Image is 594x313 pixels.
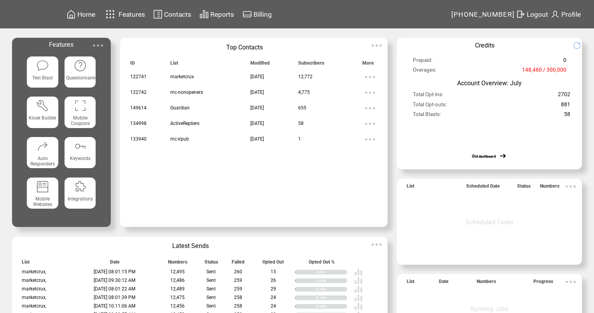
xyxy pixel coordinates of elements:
span: 12,486 [170,278,185,283]
span: Auto Responders [30,156,55,167]
span: Profile [561,11,581,18]
span: 149614 [130,105,147,111]
img: integrations.svg [74,180,87,193]
span: Total Blasts: [413,111,441,121]
span: 260 [234,269,242,274]
span: Mobile Coupons [71,115,90,126]
div: 0.23% [316,287,348,292]
span: 259 [234,286,242,292]
span: Guardian [170,105,190,111]
span: Logout [527,11,548,18]
span: Scheduled Date [466,183,500,192]
span: 12,489 [170,286,185,292]
img: mobile-websites.svg [36,180,49,193]
span: List [407,279,414,288]
a: Text Blast [27,56,58,91]
span: [DATE] 08:01:39 PM [94,295,136,300]
span: Sent [206,278,216,283]
span: Billing [253,11,272,18]
span: Latest Sends [172,242,209,250]
span: 12,772 [298,74,313,79]
span: Sent [206,269,216,274]
span: Total Opt-ins: [413,91,443,101]
div: 0.21% [316,278,348,283]
span: 122741 [130,74,147,79]
img: ellypsis.svg [369,237,384,252]
img: poll%20-%20white.svg [354,285,363,294]
span: [PHONE_NUMBER] [451,11,515,18]
img: home.svg [66,9,76,19]
span: 881 [561,101,570,111]
span: More [362,60,374,69]
span: 12,495 [170,269,185,274]
span: mc-irpub [170,136,189,142]
img: ellypsis.svg [563,179,578,194]
span: 29 [271,286,276,292]
span: marketcrux, [22,278,46,283]
span: Features [49,41,73,48]
span: [DATE] [250,90,264,95]
a: Billing [241,8,273,20]
span: Credits [475,42,494,49]
span: 12,456 [170,303,185,309]
span: Contacts [164,11,191,18]
span: 655 [298,105,306,111]
img: refresh.png [573,42,587,49]
span: Scheduled Tasks [466,218,513,226]
img: poll%20-%20white.svg [354,294,363,302]
img: ellypsis.svg [369,38,384,53]
span: 133940 [130,136,147,142]
span: 258 [234,303,242,309]
span: [DATE] [250,105,264,111]
a: Mobile Coupons [65,97,96,131]
img: ellypsis.svg [362,132,378,147]
a: Home [65,8,96,20]
span: 1 [298,136,301,142]
span: ActiveRepliers [170,121,199,126]
img: keywords.svg [74,140,87,153]
span: 12,475 [170,295,185,300]
span: 122742 [130,90,147,95]
span: marketcrux, [22,303,46,309]
a: Questionnaire [65,56,96,91]
span: mc-nonopeners [170,90,203,95]
a: Features [102,7,146,22]
a: Profile [549,8,582,20]
span: 258 [234,295,242,300]
img: poll%20-%20white.svg [354,302,363,311]
img: tool%201.svg [36,99,49,112]
img: poll%20-%20white.svg [354,276,363,285]
img: chart.svg [199,9,209,19]
span: Keywords [70,156,91,161]
span: Date [439,279,449,288]
span: marketcrux, [22,286,46,292]
span: Failed [232,259,245,268]
span: Reports [210,11,234,18]
span: Numbers [540,183,559,192]
span: Numbers [477,279,496,288]
span: Running Jobs [470,305,508,313]
span: 2702 [558,91,570,101]
span: 13 [271,269,276,274]
span: Integrations [68,196,93,202]
span: 148,460 / 300,000 [522,67,566,76]
span: 58 [298,121,304,126]
a: Kiosk Builder [27,97,58,131]
span: Numbers [168,259,187,268]
span: Account Overview: July [457,79,522,87]
a: Auto Responders [27,137,58,171]
a: Reports [198,8,235,20]
span: Opted Out [262,259,284,268]
img: features.svg [103,8,117,21]
span: 134998 [130,121,147,126]
span: marketcrux [170,74,194,79]
span: Home [77,11,95,18]
div: 0.19% [316,295,348,300]
span: Sent [206,295,216,300]
span: Features [119,11,145,18]
span: Modified [250,60,270,69]
span: 58 [564,111,570,121]
span: ID [130,60,135,69]
span: Opted Out % [309,259,335,268]
a: Logout [515,8,549,20]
